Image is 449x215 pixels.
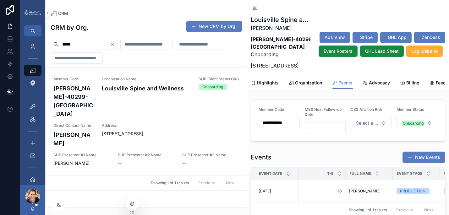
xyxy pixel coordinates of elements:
[118,153,175,158] span: SUP Presenter #2 Name
[369,80,390,86] span: Advocacy
[251,15,311,24] h1: Louisville Spine and Wellness
[349,207,387,212] span: Showing 1 of 1 results
[380,32,412,43] button: GHL App
[363,77,390,90] a: Advocacy
[182,160,186,166] span: --
[356,120,379,126] span: Select a CSS Att Risk
[324,48,353,54] span: Event Rosters
[53,160,110,166] span: [PERSON_NAME]
[422,34,440,40] span: ZenDesk
[259,189,295,194] a: [DATE]
[397,188,436,194] a: PRODUCTION
[351,107,382,112] span: CSS Attrition Risk
[402,152,445,163] button: New Events
[305,107,342,117] span: MSS Next Follow-up Date
[325,34,345,40] span: Ads View
[259,171,282,176] span: Event Date
[53,77,94,82] span: Member Code
[397,117,437,129] button: Select Button
[259,107,284,112] span: Member Code
[110,42,118,47] button: Clear
[320,32,350,43] button: Ads View
[257,80,279,86] span: Highlights
[289,77,322,90] a: Organization
[351,117,392,129] button: Select Button
[388,34,407,40] span: GHL App
[182,153,239,158] span: SUP Presenter #3 Name
[407,80,420,86] span: Billing
[102,131,239,137] span: [STREET_ADDRESS]
[339,80,353,86] span: Events
[353,32,378,43] button: Stripe
[349,189,389,194] a: [PERSON_NAME]
[53,131,94,148] h4: [PERSON_NAME]
[251,153,272,162] h1: Events
[400,188,426,194] div: PRODUCTION
[102,84,191,93] h4: Louisville Spine and Wellness
[406,46,443,57] button: Org Website
[397,171,423,176] span: Event Stage
[102,77,191,82] span: Organization Name
[53,84,94,118] h4: [PERSON_NAME]-40299-[GEOGRAPHIC_DATA]
[397,107,424,112] span: Member Status
[349,189,380,194] span: [PERSON_NAME]
[251,35,311,58] p: Onboarding
[350,171,371,176] span: Full Name
[360,46,404,57] button: GHL Lead Sheet
[118,160,122,166] span: --
[414,32,445,43] button: ZenDesk
[53,123,94,128] span: Direct Contact Name
[186,21,242,32] button: New CRM by Org.
[51,23,89,32] h1: CRM by Org.
[151,180,189,185] span: Showing 1 of 1 results
[20,36,45,185] div: scrollable content
[251,24,311,32] p: [PERSON_NAME]
[411,48,438,54] span: Org Website
[202,84,223,90] div: Onboarding
[365,48,399,54] span: GHL Lead Sheet
[199,77,239,82] span: SUP Client Status ORG
[319,46,358,57] button: Event Rosters
[53,153,110,158] span: SUP Presenter #1 Name
[51,10,68,17] a: CRM
[327,171,334,176] span: T-E
[403,121,424,126] div: Onboarding
[295,80,322,86] span: Organization
[302,189,342,194] a: -16
[24,10,41,16] img: App logo
[46,68,247,175] a: Member Code[PERSON_NAME]-40299-[GEOGRAPHIC_DATA]Organization NameLouisville Spine and WellnessSUP...
[332,77,353,89] a: Events
[251,36,314,50] strong: [PERSON_NAME]-40299-[GEOGRAPHIC_DATA]
[251,77,279,90] a: Highlights
[360,34,373,40] span: Stripe
[102,123,239,128] span: Address
[251,62,311,69] p: [STREET_ADDRESS]
[58,10,68,17] span: CRM
[259,189,271,194] span: [DATE]
[400,77,420,90] a: Billing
